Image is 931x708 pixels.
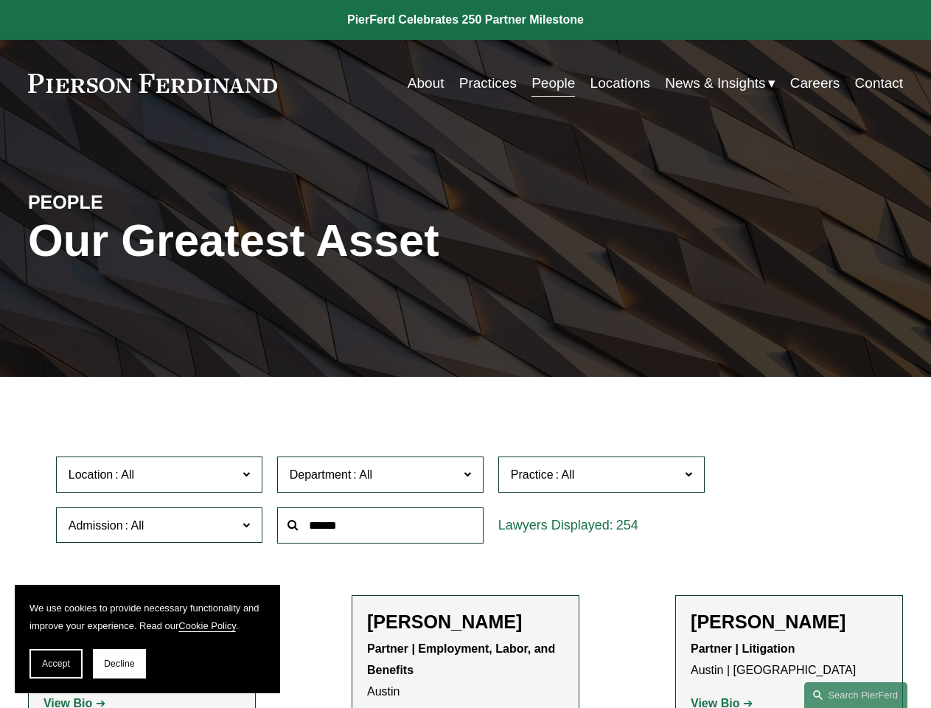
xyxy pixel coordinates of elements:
[367,639,564,702] p: Austin
[790,69,840,97] a: Careers
[511,468,554,481] span: Practice
[691,642,795,655] strong: Partner | Litigation
[590,69,650,97] a: Locations
[93,649,146,678] button: Decline
[69,519,123,532] span: Admission
[665,69,775,97] a: folder dropdown
[42,659,70,669] span: Accept
[69,468,114,481] span: Location
[691,611,888,633] h2: [PERSON_NAME]
[367,611,564,633] h2: [PERSON_NAME]
[178,620,236,631] a: Cookie Policy
[28,215,612,266] h1: Our Greatest Asset
[290,468,352,481] span: Department
[665,71,765,96] span: News & Insights
[855,69,904,97] a: Contact
[15,585,280,693] section: Cookie banner
[459,69,517,97] a: Practices
[804,682,907,708] a: Search this site
[29,600,265,634] p: We use cookies to provide necessary functionality and improve your experience. Read our .
[104,659,135,669] span: Decline
[408,69,444,97] a: About
[691,639,888,681] p: Austin | [GEOGRAPHIC_DATA]
[28,191,247,215] h4: PEOPLE
[29,649,83,678] button: Accept
[531,69,575,97] a: People
[616,518,638,532] span: 254
[367,642,559,676] strong: Partner | Employment, Labor, and Benefits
